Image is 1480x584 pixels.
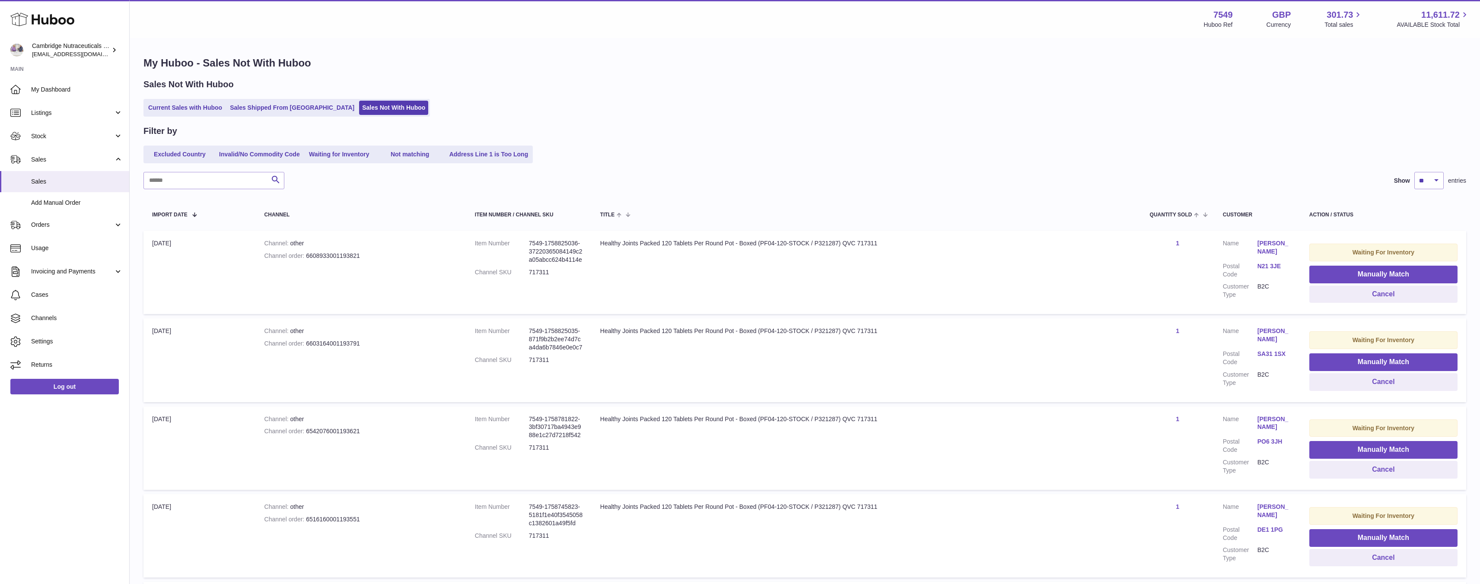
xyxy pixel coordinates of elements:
[31,178,123,186] span: Sales
[31,109,114,117] span: Listings
[143,318,256,402] td: [DATE]
[143,56,1466,70] h1: My Huboo - Sales Not With Huboo
[31,132,114,140] span: Stock
[1353,336,1414,343] strong: Waiting For Inventory
[10,379,119,394] a: Log out
[1324,21,1363,29] span: Total sales
[143,79,234,90] h2: Sales Not With Huboo
[1204,21,1233,29] div: Huboo Ref
[264,240,290,247] strong: Channel
[1257,327,1292,343] a: [PERSON_NAME]
[264,427,458,435] div: 6542076001193621
[264,516,306,523] strong: Channel order
[31,244,123,252] span: Usage
[31,86,123,94] span: My Dashboard
[1324,9,1363,29] a: 301.73 Total sales
[264,340,306,347] strong: Channel order
[1176,416,1179,422] a: 1
[1257,458,1292,475] dd: B2C
[10,44,23,57] img: qvc@camnutra.com
[475,503,529,527] dt: Item Number
[264,252,458,260] div: 6608933001193821
[1309,529,1458,547] button: Manually Match
[529,415,583,440] dd: 7549-1758781822-3bf30717ba4943e988e1c27d7218f542
[264,416,290,422] strong: Channel
[31,156,114,164] span: Sales
[600,239,1133,248] div: Healthy Joints Packed 120 Tablets Per Round Pot - Boxed (PF04-120-STOCK / P321287) QVC 717311
[1309,373,1458,391] button: Cancel
[1176,503,1179,510] a: 1
[1353,425,1414,432] strong: Waiting For Inventory
[1223,503,1257,521] dt: Name
[1257,546,1292,562] dd: B2C
[529,532,583,540] dd: 717311
[145,101,225,115] a: Current Sales with Huboo
[31,291,123,299] span: Cases
[1397,9,1470,29] a: 11,611.72 AVAILABLE Stock Total
[1223,371,1257,387] dt: Customer Type
[1394,177,1410,185] label: Show
[529,503,583,527] dd: 7549-1758745823-5181f1e40f3545058c1382601a49f5fd
[1223,415,1257,434] dt: Name
[1257,438,1292,446] a: PO6 3JH
[475,415,529,440] dt: Item Number
[1309,549,1458,567] button: Cancel
[1448,177,1466,185] span: entries
[1309,212,1458,218] div: Action / Status
[1309,441,1458,459] button: Manually Match
[475,268,529,276] dt: Channel SKU
[264,340,458,348] div: 6603164001193791
[31,221,114,229] span: Orders
[1309,266,1458,283] button: Manually Match
[31,337,123,346] span: Settings
[600,503,1133,511] div: Healthy Joints Packed 120 Tablets Per Round Pot - Boxed (PF04-120-STOCK / P321287) QVC 717311
[264,503,458,511] div: other
[305,147,374,162] a: Waiting for Inventory
[1223,212,1292,218] div: Customer
[600,327,1133,335] div: Healthy Joints Packed 120 Tablets Per Round Pot - Boxed (PF04-120-STOCK / P321287) QVC 717311
[264,428,306,435] strong: Channel order
[1272,9,1291,21] strong: GBP
[1257,415,1292,432] a: [PERSON_NAME]
[152,212,188,218] span: Import date
[600,415,1133,423] div: Healthy Joints Packed 120 Tablets Per Round Pot - Boxed (PF04-120-STOCK / P321287) QVC 717311
[1257,350,1292,358] a: SA31 1SX
[1223,458,1257,475] dt: Customer Type
[529,239,583,264] dd: 7549-1758825036-37220365084149c2a05abcc624b4114e
[264,239,458,248] div: other
[475,239,529,264] dt: Item Number
[32,51,127,57] span: [EMAIL_ADDRESS][DOMAIN_NAME]
[264,327,290,334] strong: Channel
[1309,286,1458,303] button: Cancel
[264,515,458,524] div: 6516160001193551
[143,231,256,314] td: [DATE]
[143,494,256,578] td: [DATE]
[529,444,583,452] dd: 717311
[1309,353,1458,371] button: Manually Match
[143,125,177,137] h2: Filter by
[475,532,529,540] dt: Channel SKU
[1213,9,1233,21] strong: 7549
[1327,9,1353,21] span: 301.73
[475,327,529,352] dt: Item Number
[1309,461,1458,479] button: Cancel
[359,101,428,115] a: Sales Not With Huboo
[264,252,306,259] strong: Channel order
[31,361,123,369] span: Returns
[1223,350,1257,366] dt: Postal Code
[475,356,529,364] dt: Channel SKU
[264,503,290,510] strong: Channel
[1257,503,1292,519] a: [PERSON_NAME]
[1223,546,1257,562] dt: Customer Type
[529,268,583,276] dd: 717311
[143,406,256,490] td: [DATE]
[1223,327,1257,346] dt: Name
[475,444,529,452] dt: Channel SKU
[1257,371,1292,387] dd: B2C
[264,415,458,423] div: other
[1223,239,1257,258] dt: Name
[1150,212,1192,218] span: Quantity Sold
[1223,282,1257,299] dt: Customer Type
[1223,438,1257,454] dt: Postal Code
[1267,21,1291,29] div: Currency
